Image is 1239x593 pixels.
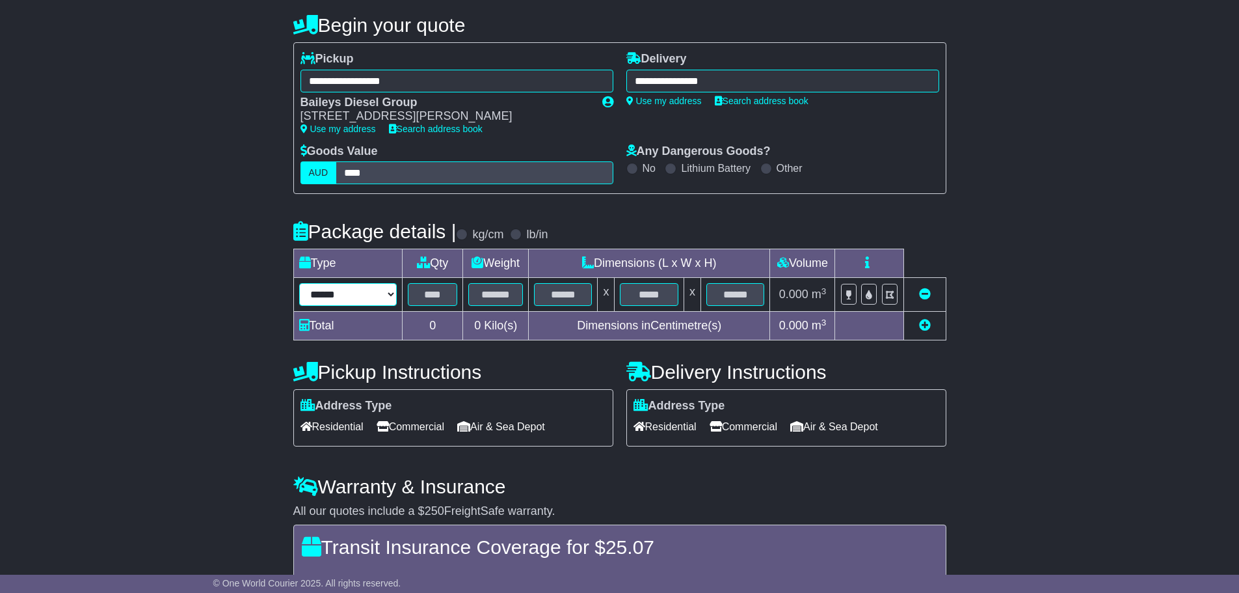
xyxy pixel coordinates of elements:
a: Remove this item [919,288,931,301]
h4: Pickup Instructions [293,361,613,383]
span: 250 [425,504,444,517]
span: Air & Sea Depot [790,417,878,437]
span: Commercial [377,417,444,437]
span: m [812,319,827,332]
h4: Package details | [293,221,457,242]
h4: Delivery Instructions [626,361,946,383]
label: Goods Value [300,145,378,159]
label: Address Type [633,399,725,413]
sup: 3 [821,318,827,327]
h4: Begin your quote [293,14,946,36]
div: All our quotes include a $ FreightSafe warranty. [293,504,946,519]
label: Pickup [300,52,354,66]
label: kg/cm [472,228,503,242]
label: Other [777,162,803,174]
span: © One World Courier 2025. All rights reserved. [213,578,401,588]
td: Kilo(s) [463,312,529,340]
td: Dimensions (L x W x H) [529,249,770,278]
label: Any Dangerous Goods? [626,145,771,159]
a: Use my address [626,96,702,106]
span: Residential [300,417,364,437]
a: Use my address [300,124,376,134]
label: Address Type [300,399,392,413]
td: x [684,278,700,312]
label: No [643,162,656,174]
td: Volume [770,249,835,278]
label: Lithium Battery [681,162,751,174]
a: Add new item [919,319,931,332]
span: Residential [633,417,697,437]
span: 0.000 [779,319,808,332]
td: Total [293,312,403,340]
h4: Transit Insurance Coverage for $ [302,536,938,558]
label: Delivery [626,52,687,66]
sup: 3 [821,286,827,296]
div: [STREET_ADDRESS][PERSON_NAME] [300,109,589,124]
td: Dimensions in Centimetre(s) [529,312,770,340]
span: 0.000 [779,288,808,301]
td: x [598,278,615,312]
td: Qty [403,249,463,278]
label: AUD [300,161,337,184]
h4: Warranty & Insurance [293,476,946,497]
td: Type [293,249,403,278]
span: 0 [474,319,481,332]
span: m [812,288,827,301]
span: Commercial [710,417,777,437]
span: 25.07 [606,536,654,558]
td: Weight [463,249,529,278]
label: lb/in [526,228,548,242]
div: Baileys Diesel Group [300,96,589,110]
td: 0 [403,312,463,340]
span: Air & Sea Depot [457,417,545,437]
a: Search address book [389,124,483,134]
a: Search address book [715,96,808,106]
